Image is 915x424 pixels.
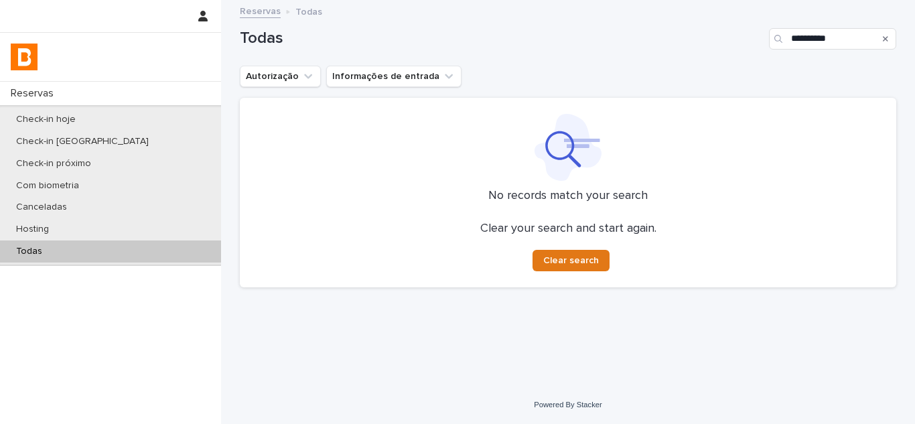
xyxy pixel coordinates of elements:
button: Clear search [533,250,610,271]
img: zVaNuJHRTjyIjT5M9Xd5 [11,44,38,70]
p: Hosting [5,224,60,235]
button: Autorização [240,66,321,87]
input: Search [769,28,896,50]
a: Powered By Stacker [534,401,602,409]
p: Check-in [GEOGRAPHIC_DATA] [5,136,159,147]
p: Canceladas [5,202,78,213]
p: Com biometria [5,180,90,192]
p: Reservas [5,87,64,100]
p: Check-in hoje [5,114,86,125]
p: Todas [5,246,53,257]
span: Clear search [543,256,599,265]
h1: Todas [240,29,764,48]
p: Clear your search and start again. [480,222,656,236]
button: Informações de entrada [326,66,462,87]
p: Todas [295,3,322,18]
p: Check-in próximo [5,158,102,169]
p: No records match your search [256,189,880,204]
a: Reservas [240,3,281,18]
